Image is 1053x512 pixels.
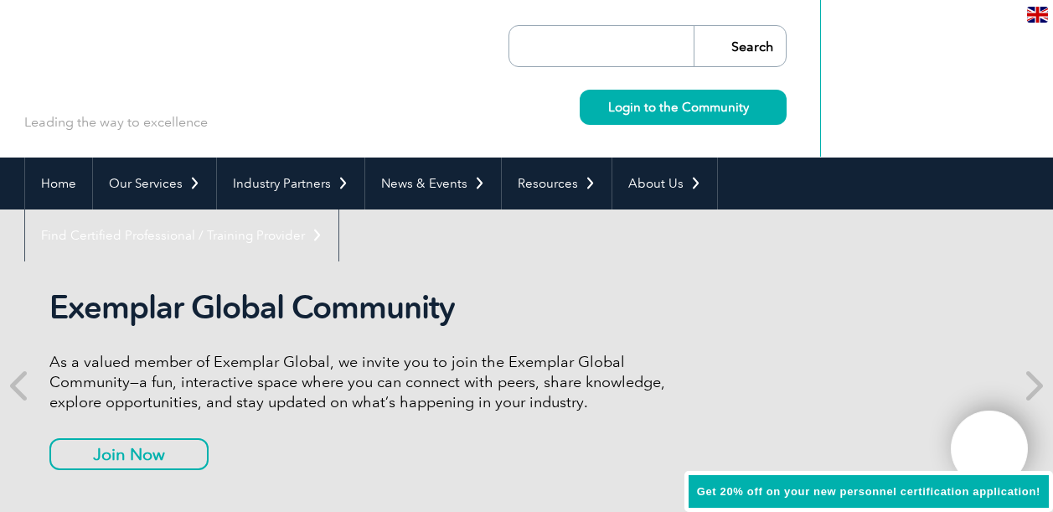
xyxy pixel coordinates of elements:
a: Resources [502,158,612,209]
a: About Us [612,158,717,209]
h2: Exemplar Global Community [49,288,678,327]
input: Search [694,26,786,66]
img: en [1027,7,1048,23]
a: Our Services [93,158,216,209]
a: Join Now [49,438,209,470]
a: Login to the Community [580,90,787,125]
p: As a valued member of Exemplar Global, we invite you to join the Exemplar Global Community—a fun,... [49,352,678,412]
a: News & Events [365,158,501,209]
a: Home [25,158,92,209]
img: svg+xml;nitro-empty-id=MTgxNToxMTY=-1;base64,PHN2ZyB2aWV3Qm94PSIwIDAgNDAwIDQwMCIgd2lkdGg9IjQwMCIg... [968,428,1010,470]
a: Find Certified Professional / Training Provider [25,209,338,261]
span: Get 20% off on your new personnel certification application! [697,485,1040,498]
a: Industry Partners [217,158,364,209]
p: Leading the way to excellence [24,113,208,132]
img: svg+xml;nitro-empty-id=MzcwOjIyMw==-1;base64,PHN2ZyB2aWV3Qm94PSIwIDAgMTEgMTEiIHdpZHRoPSIxMSIgaGVp... [749,102,758,111]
